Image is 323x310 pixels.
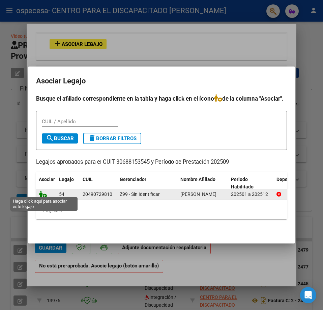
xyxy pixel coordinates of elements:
div: 20490729810 [83,190,112,198]
span: CUIL [83,177,93,182]
mat-icon: search [46,134,54,142]
button: Buscar [42,133,78,144]
datatable-header-cell: CUIL [80,172,117,195]
div: 1 registros [36,202,287,219]
span: Buscar [46,135,74,141]
datatable-header-cell: Asociar [36,172,56,195]
span: Z99 - Sin Identificar [120,191,160,197]
span: Legajo [59,177,74,182]
span: Nombre Afiliado [180,177,215,182]
div: Open Intercom Messenger [300,287,316,303]
span: Periodo Habilitado [231,177,254,190]
datatable-header-cell: Nombre Afiliado [178,172,228,195]
span: Gerenciador [120,177,146,182]
span: Dependencia [276,177,305,182]
span: Asociar [39,177,55,182]
h4: Busque el afiliado correspondiente en la tabla y haga click en el ícono de la columna "Asociar". [36,94,287,103]
datatable-header-cell: Gerenciador [117,172,178,195]
button: Borrar Filtros [83,133,141,144]
datatable-header-cell: Periodo Habilitado [228,172,274,195]
mat-icon: delete [88,134,96,142]
datatable-header-cell: Legajo [56,172,80,195]
span: Borrar Filtros [88,135,137,141]
h2: Asociar Legajo [36,75,287,87]
p: Legajos aprobados para el CUIT 30688153545 y Período de Prestación 202509 [36,158,287,166]
div: 202501 a 202512 [231,190,271,198]
span: GONZALEZ RAMIRO [180,191,216,197]
span: 54 [59,191,64,197]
